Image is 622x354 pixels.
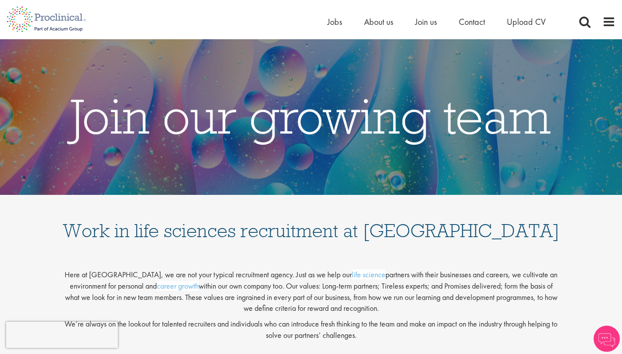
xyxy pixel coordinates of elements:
[157,281,199,291] a: career growth
[415,16,437,27] a: Join us
[459,16,485,27] a: Contact
[62,318,560,340] p: We’re always on the lookout for talented recruiters and individuals who can introduce fresh think...
[6,322,118,348] iframe: reCAPTCHA
[62,262,560,314] p: Here at [GEOGRAPHIC_DATA], we are not your typical recruitment agency. Just as we help our partne...
[327,16,342,27] a: Jobs
[594,326,620,352] img: Chatbot
[352,269,385,279] a: life science
[507,16,546,27] a: Upload CV
[364,16,393,27] a: About us
[62,204,560,240] h1: Work in life sciences recruitment at [GEOGRAPHIC_DATA]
